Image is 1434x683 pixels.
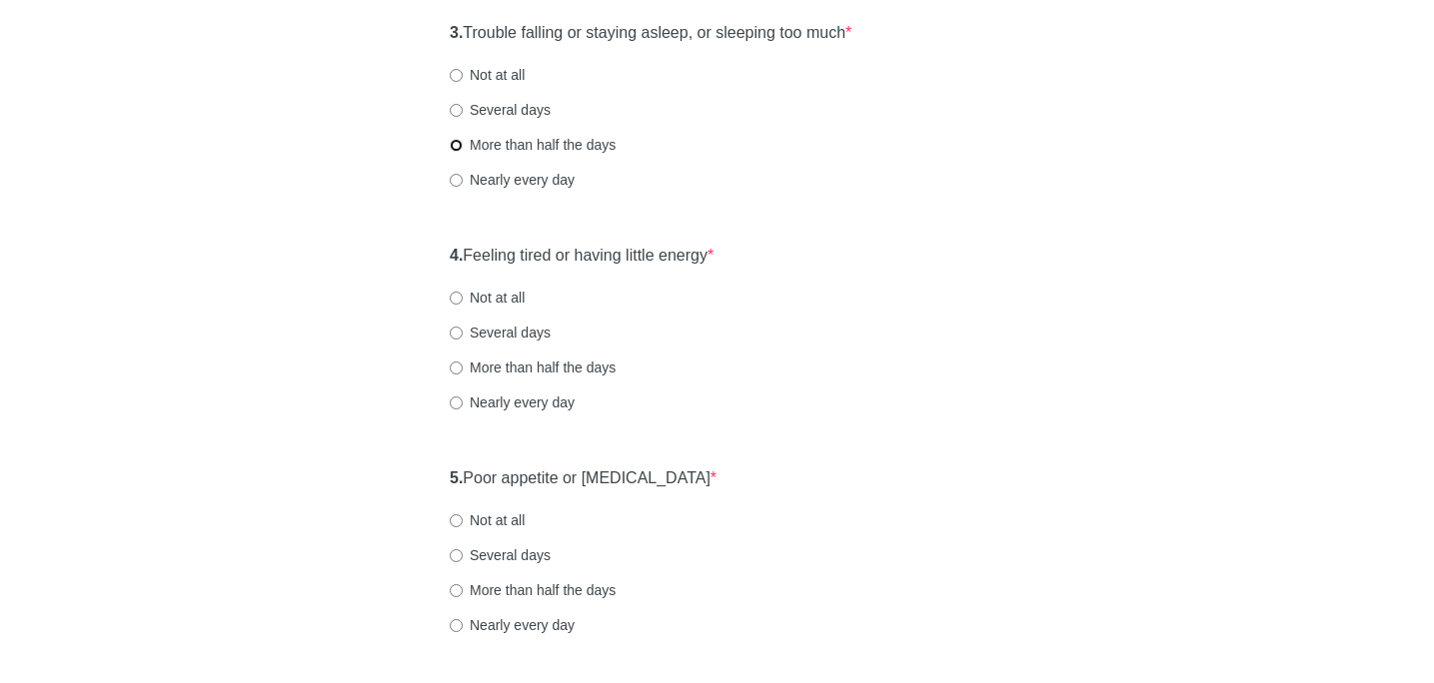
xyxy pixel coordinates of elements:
label: Not at all [450,65,525,85]
label: Nearly every day [450,615,575,635]
input: Nearly every day [450,619,463,632]
label: More than half the days [450,135,616,155]
input: Several days [450,104,463,117]
input: Not at all [450,292,463,305]
label: Not at all [450,510,525,530]
input: More than half the days [450,361,463,374]
label: Feeling tired or having little energy [450,245,714,268]
label: Several days [450,545,551,565]
input: Nearly every day [450,396,463,409]
strong: 4. [450,247,463,264]
label: Nearly every day [450,170,575,190]
input: Not at all [450,514,463,527]
strong: 3. [450,24,463,41]
input: Nearly every day [450,174,463,187]
label: Trouble falling or staying asleep, or sleeping too much [450,22,851,45]
input: Several days [450,549,463,562]
input: Several days [450,327,463,340]
input: More than half the days [450,139,463,152]
label: Several days [450,100,551,120]
label: Poor appetite or [MEDICAL_DATA] [450,467,717,490]
label: Several days [450,323,551,342]
label: Not at all [450,288,525,308]
label: Nearly every day [450,392,575,412]
input: More than half the days [450,584,463,597]
label: More than half the days [450,580,616,600]
input: Not at all [450,69,463,82]
label: More than half the days [450,357,616,377]
strong: 5. [450,469,463,486]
